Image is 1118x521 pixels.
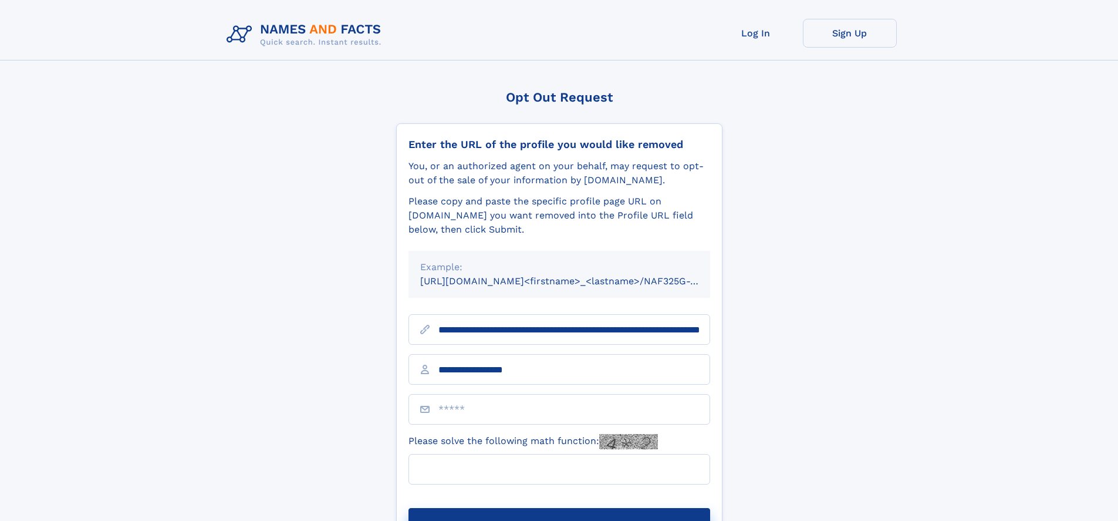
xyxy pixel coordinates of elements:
[408,194,710,237] div: Please copy and paste the specific profile page URL on [DOMAIN_NAME] you want removed into the Pr...
[408,138,710,151] div: Enter the URL of the profile you would like removed
[420,275,732,287] small: [URL][DOMAIN_NAME]<firstname>_<lastname>/NAF325G-xxxxxxxx
[408,159,710,187] div: You, or an authorized agent on your behalf, may request to opt-out of the sale of your informatio...
[709,19,803,48] a: Log In
[803,19,897,48] a: Sign Up
[420,260,698,274] div: Example:
[408,434,658,449] label: Please solve the following math function:
[222,19,391,51] img: Logo Names and Facts
[396,90,722,105] div: Opt Out Request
